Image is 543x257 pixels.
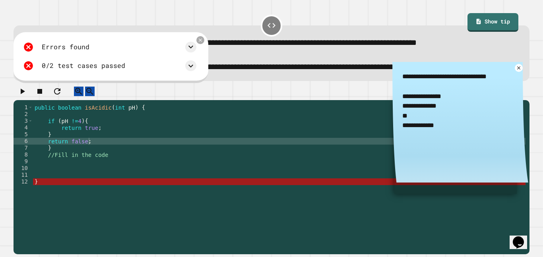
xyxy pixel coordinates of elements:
div: 10 [14,165,33,172]
div: Errors found [42,42,89,52]
div: 0/2 test cases passed [42,61,125,71]
div: 7 [14,145,33,151]
span: Toggle code folding, rows 3 through 5 [28,118,33,124]
div: 12 [14,178,33,185]
div: 4 [14,124,33,131]
span: Toggle code folding, rows 1 through 7 [28,104,33,111]
div: 11 [14,172,33,178]
div: 2 [14,111,33,118]
div: 8 [14,151,33,158]
a: Show tip [467,13,518,31]
div: 6 [14,138,33,145]
div: 9 [14,158,33,165]
iframe: chat widget [510,225,535,249]
div: 3 [14,118,33,124]
div: 1 [14,104,33,111]
div: 5 [14,131,33,138]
